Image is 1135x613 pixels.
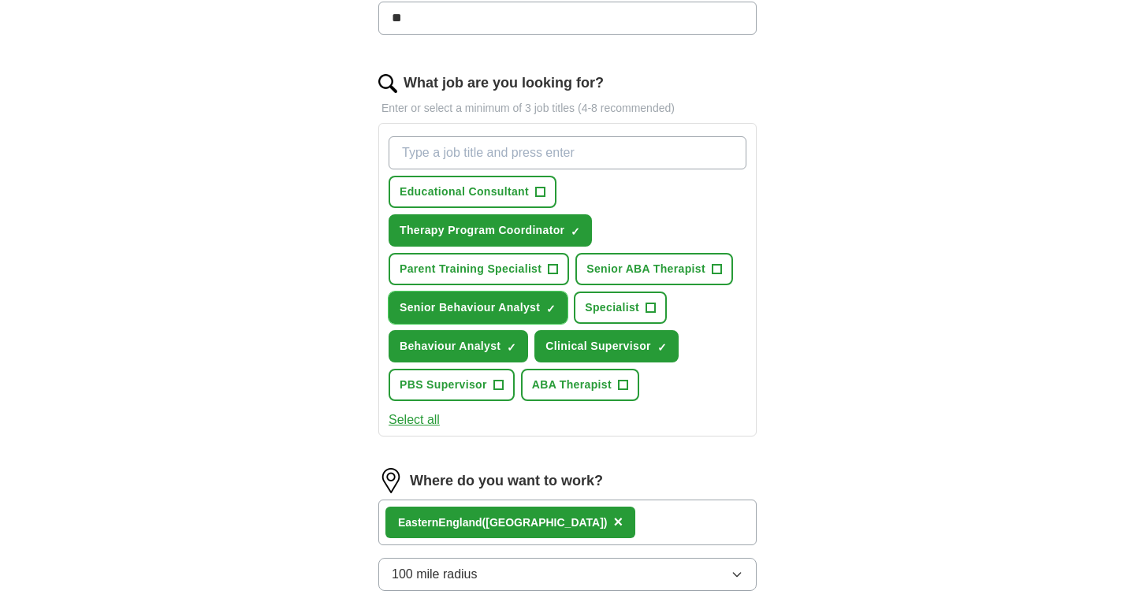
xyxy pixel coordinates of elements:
[534,330,678,362] button: Clinical Supervisor✓
[614,513,623,530] span: ×
[482,516,608,529] span: ([GEOGRAPHIC_DATA])
[389,214,592,247] button: Therapy Program Coordinator✓
[586,261,705,277] span: Senior ABA Therapist
[400,377,487,393] span: PBS Supervisor
[389,292,567,324] button: Senior Behaviour Analyst✓
[657,341,667,354] span: ✓
[575,253,733,285] button: Senior ABA Therapist
[400,299,540,316] span: Senior Behaviour Analyst
[614,511,623,534] button: ×
[400,222,564,239] span: Therapy Program Coordinator
[378,74,397,93] img: search.png
[507,341,516,354] span: ✓
[389,253,569,285] button: Parent Training Specialist
[404,72,604,94] label: What job are you looking for?
[400,261,541,277] span: Parent Training Specialist
[400,184,529,200] span: Educational Consultant
[545,338,650,355] span: Clinical Supervisor
[389,411,440,429] button: Select all
[398,515,608,531] div: Eastern d
[392,565,478,584] span: 100 mile radius
[389,136,746,169] input: Type a job title and press enter
[546,303,556,315] span: ✓
[378,100,757,117] p: Enter or select a minimum of 3 job titles (4-8 recommended)
[438,516,475,529] strong: Englan
[571,225,580,238] span: ✓
[574,292,667,324] button: Specialist
[378,468,404,493] img: location.png
[389,369,515,401] button: PBS Supervisor
[585,299,639,316] span: Specialist
[389,330,528,362] button: Behaviour Analyst✓
[532,377,612,393] span: ABA Therapist
[389,176,556,208] button: Educational Consultant
[378,558,757,591] button: 100 mile radius
[410,470,603,492] label: Where do you want to work?
[521,369,639,401] button: ABA Therapist
[400,338,501,355] span: Behaviour Analyst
